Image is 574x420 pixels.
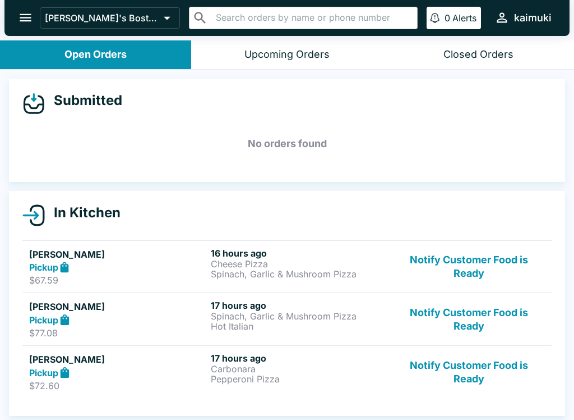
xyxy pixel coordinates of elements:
h5: [PERSON_NAME] [29,248,206,261]
p: Hot Italian [211,321,388,331]
strong: Pickup [29,262,58,273]
p: $77.08 [29,327,206,339]
button: [PERSON_NAME]'s Boston Pizza [40,7,180,29]
p: Cheese Pizza [211,259,388,269]
button: kaimuki [490,6,556,30]
strong: Pickup [29,314,58,326]
h6: 17 hours ago [211,300,388,311]
p: $72.60 [29,380,206,391]
h5: [PERSON_NAME] [29,353,206,366]
p: Spinach, Garlic & Mushroom Pizza [211,269,388,279]
a: [PERSON_NAME]Pickup$67.5916 hours agoCheese PizzaSpinach, Garlic & Mushroom PizzaNotify Customer ... [22,240,552,293]
strong: Pickup [29,367,58,378]
p: Carbonara [211,364,388,374]
div: Open Orders [64,48,127,61]
h5: [PERSON_NAME] [29,300,206,313]
h6: 17 hours ago [211,353,388,364]
input: Search orders by name or phone number [212,10,413,26]
h4: Submitted [45,92,122,109]
h5: No orders found [22,124,552,164]
div: Upcoming Orders [244,48,330,61]
p: $67.59 [29,275,206,286]
h6: 16 hours ago [211,248,388,259]
div: kaimuki [514,11,552,25]
a: [PERSON_NAME]Pickup$77.0817 hours agoSpinach, Garlic & Mushroom PizzaHot ItalianNotify Customer F... [22,293,552,345]
p: 0 [445,12,450,24]
h4: In Kitchen [45,204,121,221]
button: Notify Customer Food is Ready [393,300,545,339]
button: open drawer [11,3,40,32]
button: Notify Customer Food is Ready [393,353,545,391]
div: Closed Orders [443,48,513,61]
a: [PERSON_NAME]Pickup$72.6017 hours agoCarbonaraPepperoni PizzaNotify Customer Food is Ready [22,345,552,398]
p: Alerts [452,12,476,24]
button: Notify Customer Food is Ready [393,248,545,286]
p: Pepperoni Pizza [211,374,388,384]
p: [PERSON_NAME]'s Boston Pizza [45,12,159,24]
p: Spinach, Garlic & Mushroom Pizza [211,311,388,321]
